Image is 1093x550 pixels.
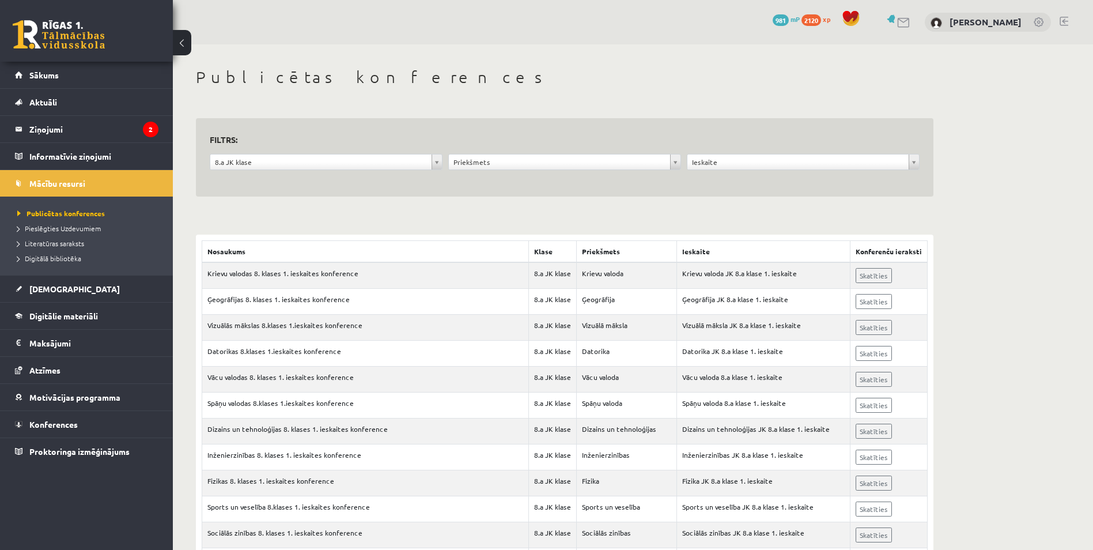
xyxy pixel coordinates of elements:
[577,470,677,496] td: Fizika
[17,224,101,233] span: Pieslēgties Uzdevumiem
[577,241,677,263] th: Priekšmets
[17,238,161,248] a: Literatūras saraksts
[15,411,158,438] a: Konferences
[677,289,850,315] td: Ģeogrāfija JK 8.a klase 1. ieskaite
[577,262,677,289] td: Krievu valoda
[856,502,892,517] a: Skatīties
[29,143,158,169] legend: Informatīvie ziņojumi
[850,241,928,263] th: Konferenču ieraksti
[210,155,442,169] a: 8.a JK klase
[17,254,81,263] span: Digitālā bibliotēka
[856,476,892,491] a: Skatīties
[202,496,529,522] td: Sports un veselība 8.klases 1. ieskaites konference
[791,14,800,24] span: mP
[801,14,821,26] span: 2120
[29,116,158,142] legend: Ziņojumi
[17,239,84,248] span: Literatūras saraksts
[15,357,158,383] a: Atzīmes
[529,289,577,315] td: 8.a JK klase
[677,470,850,496] td: Fizika JK 8.a klase 1. ieskaite
[202,522,529,548] td: Sociālās zinības 8. klases 1. ieskaites konference
[577,444,677,470] td: Inženierzinības
[677,419,850,444] td: Dizains un tehnoloģijas JK 8.a klase 1. ieskaite
[529,341,577,367] td: 8.a JK klase
[13,20,105,49] a: Rīgas 1. Tālmācības vidusskola
[856,372,892,387] a: Skatīties
[577,419,677,444] td: Dizains un tehnoloģijas
[29,419,78,430] span: Konferences
[15,303,158,329] a: Digitālie materiāli
[677,262,850,289] td: Krievu valoda JK 8.a klase 1. ieskaite
[453,155,665,169] span: Priekšmets
[529,496,577,522] td: 8.a JK klase
[856,528,892,543] a: Skatīties
[196,67,933,87] h1: Publicētas konferences
[677,444,850,470] td: Inženierzinības JK 8.a klase 1. ieskaite
[202,444,529,470] td: Inženierzinības 8. klases 1. ieskaites konference
[15,384,158,410] a: Motivācijas programma
[931,17,942,29] img: Marta Grāve
[677,522,850,548] td: Sociālās zinības JK 8.a klase 1. ieskaite
[29,311,98,321] span: Digitālie materiāli
[202,393,529,419] td: Spāņu valodas 8.klases 1.ieskaites konference
[29,392,120,402] span: Motivācijas programma
[215,155,427,169] span: 8.a JK klase
[577,315,677,341] td: Vizuālā māksla
[29,284,120,294] span: [DEMOGRAPHIC_DATA]
[17,208,161,219] a: Publicētas konferences
[202,341,529,367] td: Datorikas 8.klases 1.ieskaites konference
[677,241,850,263] th: Ieskaite
[577,522,677,548] td: Sociālās zinības
[202,262,529,289] td: Krievu valodas 8. klases 1. ieskaites konference
[577,496,677,522] td: Sports un veselība
[677,393,850,419] td: Spāņu valoda 8.a klase 1. ieskaite
[529,522,577,548] td: 8.a JK klase
[856,320,892,335] a: Skatīties
[823,14,830,24] span: xp
[856,346,892,361] a: Skatīties
[29,330,158,356] legend: Maksājumi
[202,241,529,263] th: Nosaukums
[15,143,158,169] a: Informatīvie ziņojumi
[29,70,59,80] span: Sākums
[577,393,677,419] td: Spāņu valoda
[801,14,836,24] a: 2120 xp
[202,367,529,393] td: Vācu valodas 8. klases 1. ieskaites konference
[15,276,158,302] a: [DEMOGRAPHIC_DATA]
[17,253,161,263] a: Digitālā bibliotēka
[17,209,105,218] span: Publicētas konferences
[202,289,529,315] td: Ģeogrāfijas 8. klases 1. ieskaites konference
[529,241,577,263] th: Klase
[15,330,158,356] a: Maksājumi
[692,155,904,169] span: Ieskaite
[17,223,161,233] a: Pieslēgties Uzdevumiem
[29,365,60,375] span: Atzīmes
[529,419,577,444] td: 8.a JK klase
[529,367,577,393] td: 8.a JK klase
[202,419,529,444] td: Dizains un tehnoloģijas 8. klases 1. ieskaites konference
[29,178,85,189] span: Mācību resursi
[856,424,892,439] a: Skatīties
[677,315,850,341] td: Vizuālā māksla JK 8.a klase 1. ieskaite
[529,444,577,470] td: 8.a JK klase
[677,341,850,367] td: Datorika JK 8.a klase 1. ieskaite
[773,14,789,26] span: 981
[143,122,158,137] i: 2
[529,470,577,496] td: 8.a JK klase
[29,446,130,457] span: Proktoringa izmēģinājums
[15,89,158,115] a: Aktuāli
[529,315,577,341] td: 8.a JK klase
[202,470,529,496] td: Fizikas 8. klases 1. ieskaites konference
[677,367,850,393] td: Vācu valoda 8.a klase 1. ieskaite
[577,367,677,393] td: Vācu valoda
[15,170,158,197] a: Mācību resursi
[856,268,892,283] a: Skatīties
[29,97,57,107] span: Aktuāli
[529,262,577,289] td: 8.a JK klase
[15,438,158,465] a: Proktoringa izmēģinājums
[529,393,577,419] td: 8.a JK klase
[202,315,529,341] td: Vizuālās mākslas 8.klases 1.ieskaites konference
[677,496,850,522] td: Sports un veselība JK 8.a klase 1. ieskaite
[856,450,892,465] a: Skatīties
[210,132,906,148] h3: Filtrs:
